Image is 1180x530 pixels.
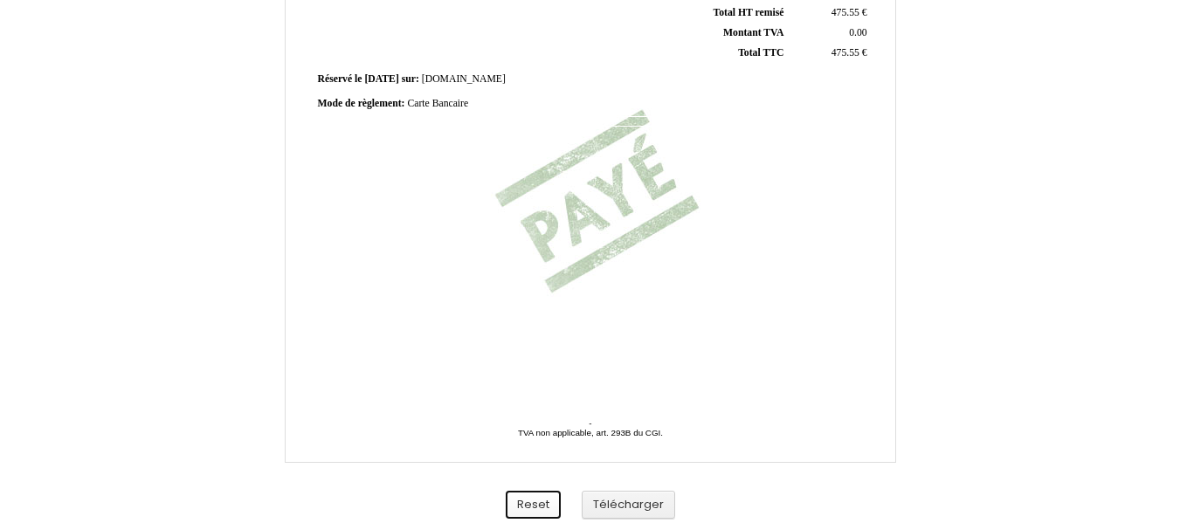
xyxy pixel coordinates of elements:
[787,3,870,24] td: €
[407,98,468,109] span: Carte Bancaire
[738,47,783,59] span: Total TTC
[832,7,859,18] span: 475.55
[582,491,675,520] button: Télécharger
[518,428,663,437] span: TVA non applicable, art. 293B du CGI.
[589,418,591,428] span: -
[402,73,419,85] span: sur:
[422,73,506,85] span: [DOMAIN_NAME]
[723,27,783,38] span: Montant TVA
[14,7,66,59] button: Ouvrir le widget de chat LiveChat
[318,98,405,109] span: Mode de règlement:
[318,73,362,85] span: Réservé le
[713,7,783,18] span: Total HT remisé
[849,27,866,38] span: 0.00
[832,47,859,59] span: 475.55
[506,491,561,520] button: Reset
[787,43,870,63] td: €
[1106,451,1167,517] iframe: Chat
[364,73,398,85] span: [DATE]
